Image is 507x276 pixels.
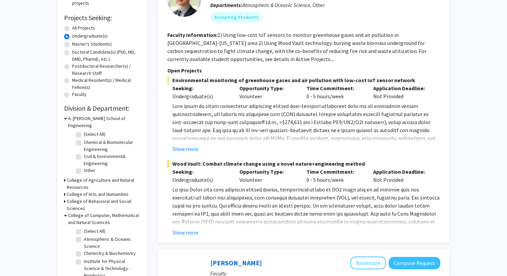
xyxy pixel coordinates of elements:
b: Departments: [210,2,242,8]
div: Volunteer [234,168,301,184]
span: Atmospheric & Oceanic Science, Other [242,2,325,8]
h3: College of Arts and Humanities [67,191,128,198]
label: (Select All) [84,228,105,235]
label: Chemistry & Biochemistry [84,250,136,257]
span: Wood Vault: Combat climate change using a novel nature+engineering method [167,160,440,168]
label: (Select All) [84,131,105,138]
label: Undergraduate(s) [72,33,108,40]
mat-chip: Accepting Students [210,12,263,22]
h2: Division & Department: [64,104,141,112]
p: Opportunity Type: [239,168,296,176]
div: Undergraduate(s) [172,92,229,100]
iframe: Chat [5,246,29,271]
p: Opportunity Type: [239,84,296,92]
p: Time Commitment: [306,84,363,92]
label: Faculty [72,91,87,98]
p: Application Deadline: [373,168,430,176]
p: Open Projects [167,66,440,74]
p: Lore ipsum do sitam consectetur adipiscing elitsed doei-tempori utlaboreet dolo ma ali enimadmin ... [172,102,440,215]
button: Compose Request to Peter Murrell [389,257,440,269]
a: [PERSON_NAME] [210,259,262,267]
h3: A. [PERSON_NAME] School of Engineering [68,115,141,129]
div: Not Provided [368,168,435,184]
button: Show more [172,145,198,153]
div: Undergraduate(s) [172,176,229,184]
p: Seeking: [172,84,229,92]
b: Faculty Information: [167,32,218,38]
h3: College of Behavioral and Social Sciences [67,198,141,212]
button: Add Peter Murrell to Bookmarks [350,257,386,269]
h3: College of Agriculture and Natural Resources [67,177,141,191]
label: Chemical & Biomolecular Engineering [84,139,139,153]
div: Not Provided [368,84,435,100]
label: All Projects [72,24,95,32]
label: Doctoral Candidate(s) (PhD, MD, DMD, PharmD, etc.) [72,49,141,63]
p: Time Commitment: [306,168,363,176]
label: Master's Student(s) [72,41,112,48]
h3: College of Computer, Mathematical and Natural Sciences [68,212,141,226]
button: Show more [172,228,198,236]
div: 0 - 5 hours/week [301,168,369,184]
p: Seeking: [172,168,229,176]
label: Medical Resident(s) / Medical Fellow(s) [72,77,141,91]
h2: Projects Seeking: [64,14,141,22]
div: 0 - 5 hours/week [301,84,369,100]
label: Postdoctoral Researcher(s) / Research Staff [72,63,141,77]
div: Volunteer [234,84,301,100]
label: Atmospheric & Oceanic Science [84,236,139,250]
p: Application Deadline: [373,84,430,92]
label: Other [84,167,96,174]
label: Civil & Environmental Engineering [84,153,139,167]
fg-read-more: 1) Using low-cost IoT sensors to monitor greenhouse gases and air pollution in [GEOGRAPHIC_DATA]-... [167,32,427,62]
span: Environmental monitoring of greenhouse gases and air pollution with low-cost IoT sensor network [167,76,440,84]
